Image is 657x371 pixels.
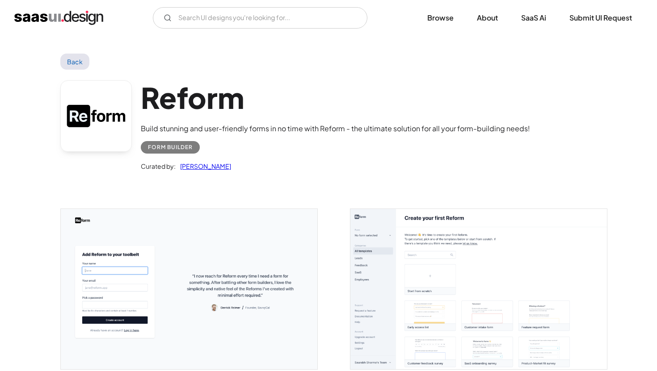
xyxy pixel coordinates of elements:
[141,123,530,134] div: Build stunning and user-friendly forms in no time with Reform - the ultimate solution for all you...
[61,209,317,369] a: open lightbox
[141,80,530,115] h1: Reform
[350,209,607,369] a: open lightbox
[141,161,176,171] div: Curated by:
[176,161,231,171] a: [PERSON_NAME]
[417,8,464,28] a: Browse
[559,8,643,28] a: Submit UI Request
[61,209,317,369] img: 6422d7b11bbd015e9dbedb05_Reform%20Create%20Account.png
[153,7,367,29] input: Search UI designs you're looking for...
[14,11,103,25] a: home
[60,54,89,70] a: Back
[510,8,557,28] a: SaaS Ai
[350,209,607,369] img: 6422d7d1bcc9af52f4c9151c_Reform%20Templates.png
[466,8,509,28] a: About
[148,142,193,153] div: Form Builder
[153,7,367,29] form: Email Form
